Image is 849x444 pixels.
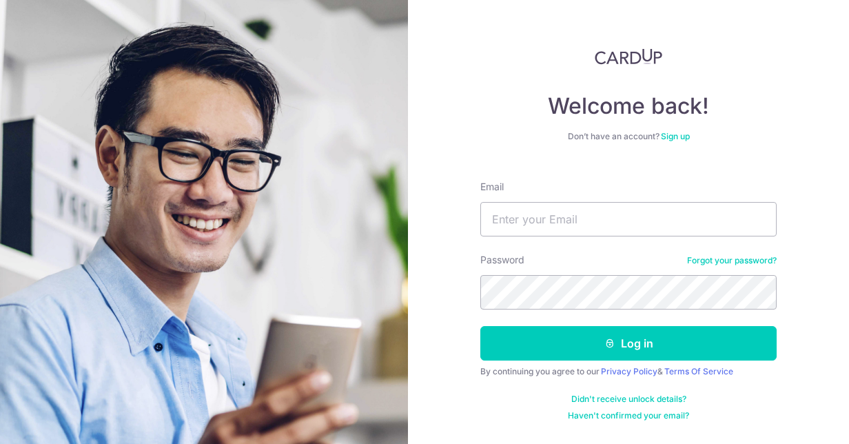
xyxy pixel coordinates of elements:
input: Enter your Email [480,202,777,236]
a: Forgot your password? [687,255,777,266]
a: Didn't receive unlock details? [571,394,686,405]
label: Password [480,253,524,267]
img: CardUp Logo [595,48,662,65]
a: Sign up [661,131,690,141]
a: Privacy Policy [601,366,657,376]
a: Terms Of Service [664,366,733,376]
button: Log in [480,326,777,361]
div: By continuing you agree to our & [480,366,777,377]
a: Haven't confirmed your email? [568,410,689,421]
h4: Welcome back! [480,92,777,120]
div: Don’t have an account? [480,131,777,142]
label: Email [480,180,504,194]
